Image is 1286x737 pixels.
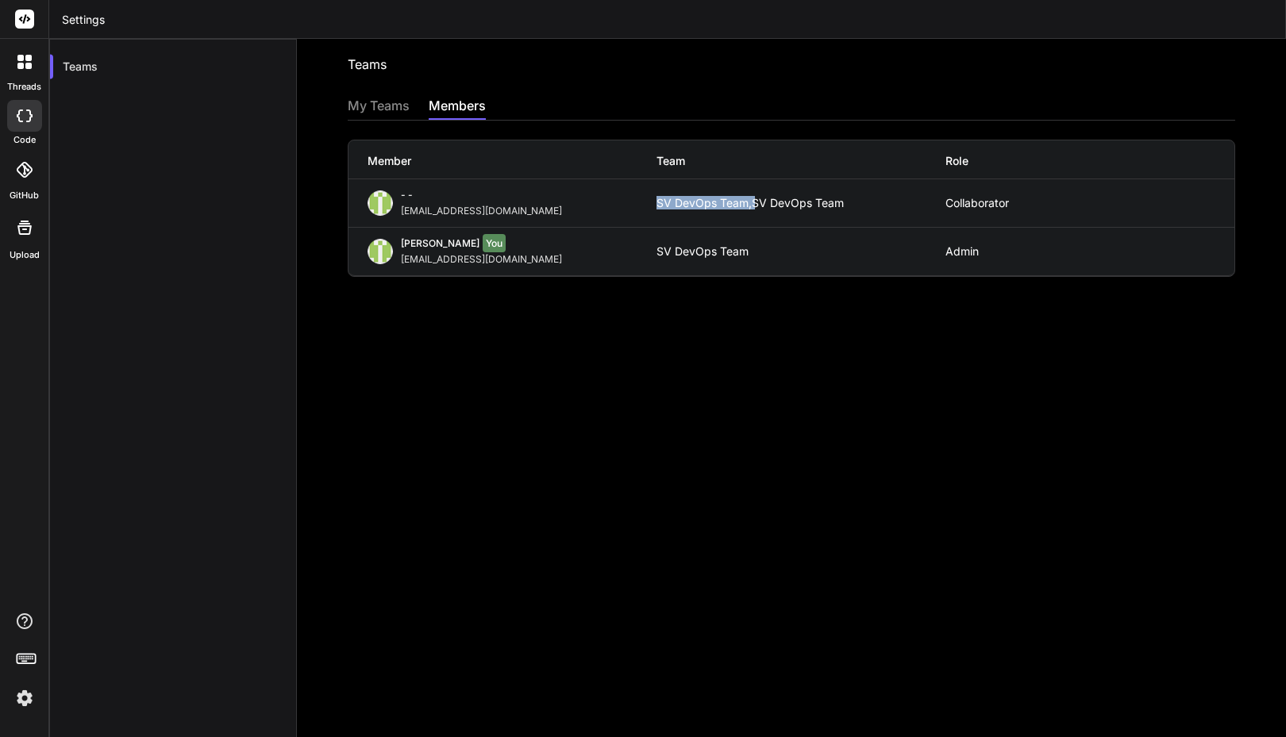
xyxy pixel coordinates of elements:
h2: Teams [348,55,387,90]
img: profile_image [368,239,393,264]
label: code [13,133,36,147]
div: [EMAIL_ADDRESS][DOMAIN_NAME] [401,205,568,217]
div: SV DevOps Team [752,197,844,209]
img: settings [11,685,38,712]
span: - - [401,189,413,201]
div: Team [656,153,945,169]
div: Member [368,153,656,169]
div: Teams [50,49,296,84]
label: Upload [10,248,40,262]
div: SV DevOps Team, [656,197,752,209]
img: profile_image [368,190,393,216]
div: members [429,96,486,118]
div: [EMAIL_ADDRESS][DOMAIN_NAME] [401,253,568,266]
div: Collaborator [945,197,1234,209]
div: Role [945,153,1234,169]
div: SV DevOps Team [656,245,749,258]
label: GitHub [10,189,39,202]
span: [PERSON_NAME] [401,237,479,249]
span: You [483,234,506,252]
label: threads [7,80,41,94]
div: My Teams [348,96,410,118]
div: Admin [945,245,1234,258]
